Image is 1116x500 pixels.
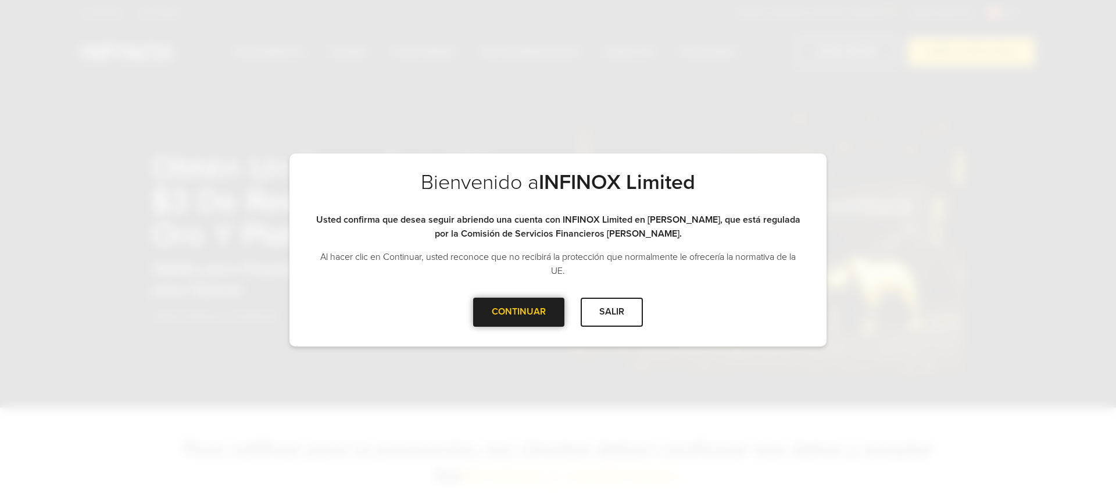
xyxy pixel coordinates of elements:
div: CONTINUAR [473,298,564,326]
h2: Bienvenido a [313,170,803,213]
strong: INFINOX Limited [539,170,695,195]
div: SALIR [581,298,643,326]
strong: Usted confirma que desea seguir abriendo una cuenta con INFINOX Limited en [PERSON_NAME], que est... [316,214,800,240]
p: Al hacer clic en Continuar, usted reconoce que no recibirá la protección que normalmente le ofrec... [313,250,803,278]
